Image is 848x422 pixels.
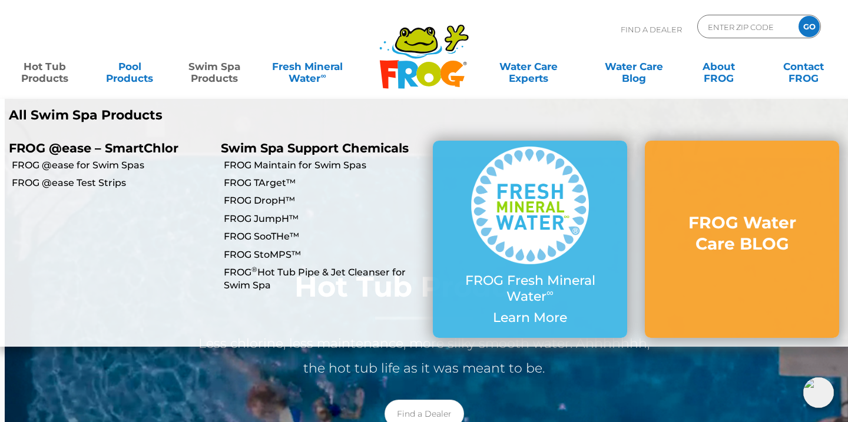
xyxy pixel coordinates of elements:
[181,55,247,78] a: Swim SpaProducts
[224,212,424,225] a: FROG JumpH™
[266,55,349,78] a: Fresh MineralWater∞
[456,273,604,304] p: FROG Fresh Mineral Water
[456,310,604,325] p: Learn More
[668,212,816,267] a: FROG Water Care BLOG
[188,331,660,381] p: Less chlorine, less maintenance, more silky smooth water. Ahhhhhhh, the hot tub life as it was me...
[9,108,415,123] a: All Swim Spa Products
[224,230,424,243] a: FROG SooTHe™
[320,71,326,80] sup: ∞
[224,159,424,172] a: FROG Maintain for Swim Spas
[685,55,751,78] a: AboutFROG
[12,177,212,190] a: FROG @ease Test Strips
[224,266,424,293] a: FROG®Hot Tub Pipe & Jet Cleanser for Swim Spa
[224,248,424,261] a: FROG StoMPS™
[601,55,667,78] a: Water CareBlog
[803,377,834,408] img: openIcon
[224,194,424,207] a: FROG DropH™
[97,55,163,78] a: PoolProducts
[707,18,786,35] input: Zip Code Form
[668,212,816,255] h3: FROG Water Care BLOG
[251,265,257,274] sup: ®
[9,141,203,155] p: FROG @ease – SmartChlor
[224,177,424,190] a: FROG TArget™
[621,15,682,44] p: Find A Dealer
[475,55,582,78] a: Water CareExperts
[770,55,836,78] a: ContactFROG
[12,159,212,172] a: FROG @ease for Swim Spas
[546,287,554,298] sup: ∞
[221,141,409,155] a: Swim Spa Support Chemicals
[456,147,604,331] a: FROG Fresh Mineral Water∞ Learn More
[12,55,78,78] a: Hot TubProducts
[799,16,820,37] input: GO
